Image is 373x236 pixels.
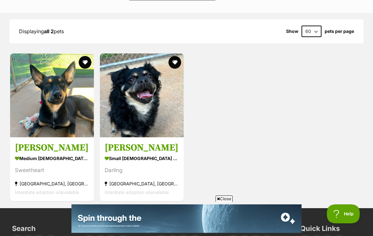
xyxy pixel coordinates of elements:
strong: all 2 [44,28,54,34]
img: Winston [100,53,184,137]
div: medium [DEMOGRAPHIC_DATA] Dog [15,154,89,163]
div: small [DEMOGRAPHIC_DATA] Dog [105,154,179,163]
iframe: Advertisement [71,204,302,233]
a: [PERSON_NAME] medium [DEMOGRAPHIC_DATA] Dog Sweetheart [GEOGRAPHIC_DATA], [GEOGRAPHIC_DATA] Inter... [10,137,94,201]
div: Sweetheart [15,166,89,175]
h3: [PERSON_NAME] [15,142,89,154]
span: Close [216,196,233,202]
span: Interstate adoption unavailable [105,189,169,195]
h3: [PERSON_NAME] [105,142,179,154]
a: [PERSON_NAME] small [DEMOGRAPHIC_DATA] Dog Darling [GEOGRAPHIC_DATA], [GEOGRAPHIC_DATA] Interstat... [100,137,184,201]
span: Show [286,29,298,34]
iframe: Help Scout Beacon - Open [327,204,360,223]
div: Darling [105,166,179,175]
label: pets per page [325,29,354,34]
span: Displaying pets [19,28,64,34]
button: favourite [79,56,91,69]
button: favourite [168,56,181,69]
div: [GEOGRAPHIC_DATA], [GEOGRAPHIC_DATA] [15,179,89,188]
div: [GEOGRAPHIC_DATA], [GEOGRAPHIC_DATA] [105,179,179,188]
img: Fred [10,53,94,137]
span: Interstate adoption unavailable [15,189,79,195]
